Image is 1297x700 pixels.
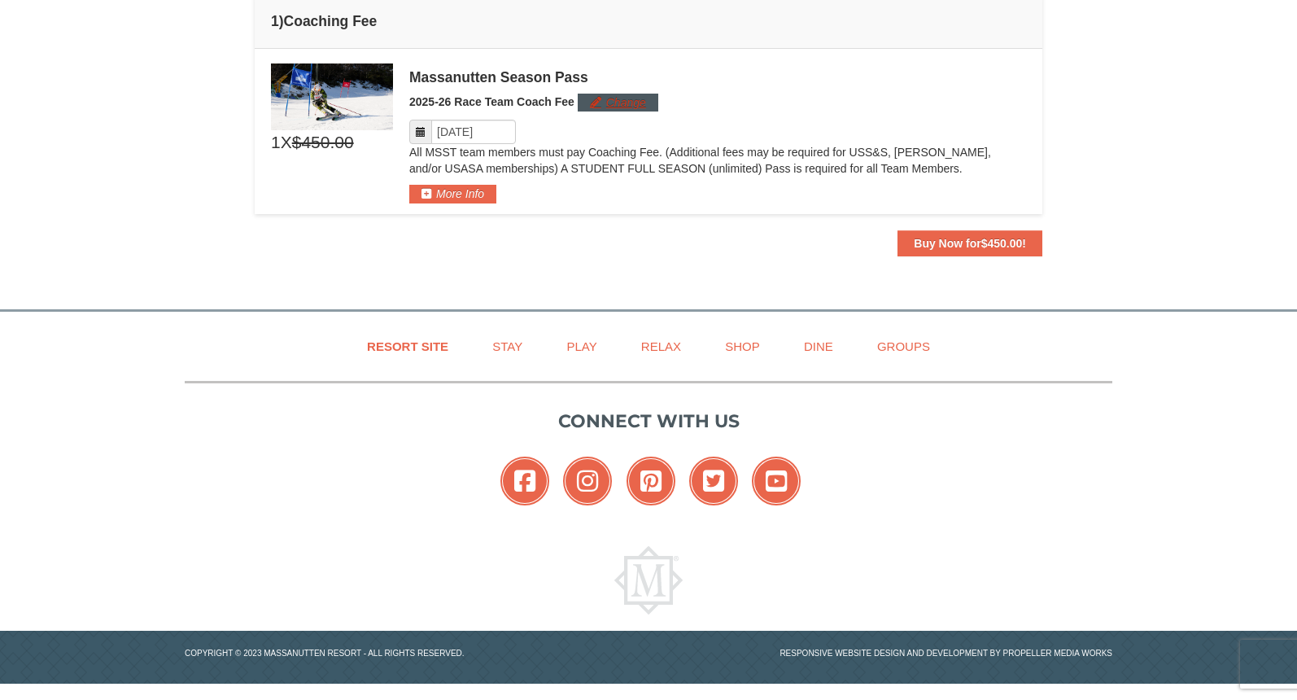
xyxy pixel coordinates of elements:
[409,69,1026,85] div: Massanutten Season Pass
[857,328,950,365] a: Groups
[780,649,1112,658] a: Responsive website design and development by Propeller Media Works
[705,328,780,365] a: Shop
[271,130,281,155] span: 1
[281,130,292,155] span: X
[409,144,1026,177] p: All MSST team members must pay Coaching Fee. (Additional fees may be required for USS&S, [PERSON_...
[621,328,701,365] a: Relax
[897,230,1042,256] button: Buy Now for$450.00!
[271,13,1026,29] h4: 1 Coaching Fee
[472,328,543,365] a: Stay
[578,94,658,112] button: Change
[409,185,496,203] button: More Info
[981,237,1023,250] span: $450.00
[172,647,648,659] p: Copyright © 2023 Massanutten Resort - All Rights Reserved.
[546,328,617,365] a: Play
[784,328,854,365] a: Dine
[614,546,683,615] img: Massanutten Resort Logo
[347,328,469,365] a: Resort Site
[409,95,574,108] span: 2025-26 Race Team Coach Fee
[271,63,393,130] img: 6619937-211-5c6956ec.jpg
[292,130,354,155] span: $450.00
[914,237,1026,250] strong: Buy Now for !
[185,408,1112,435] p: Connect with us
[279,13,284,29] span: )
